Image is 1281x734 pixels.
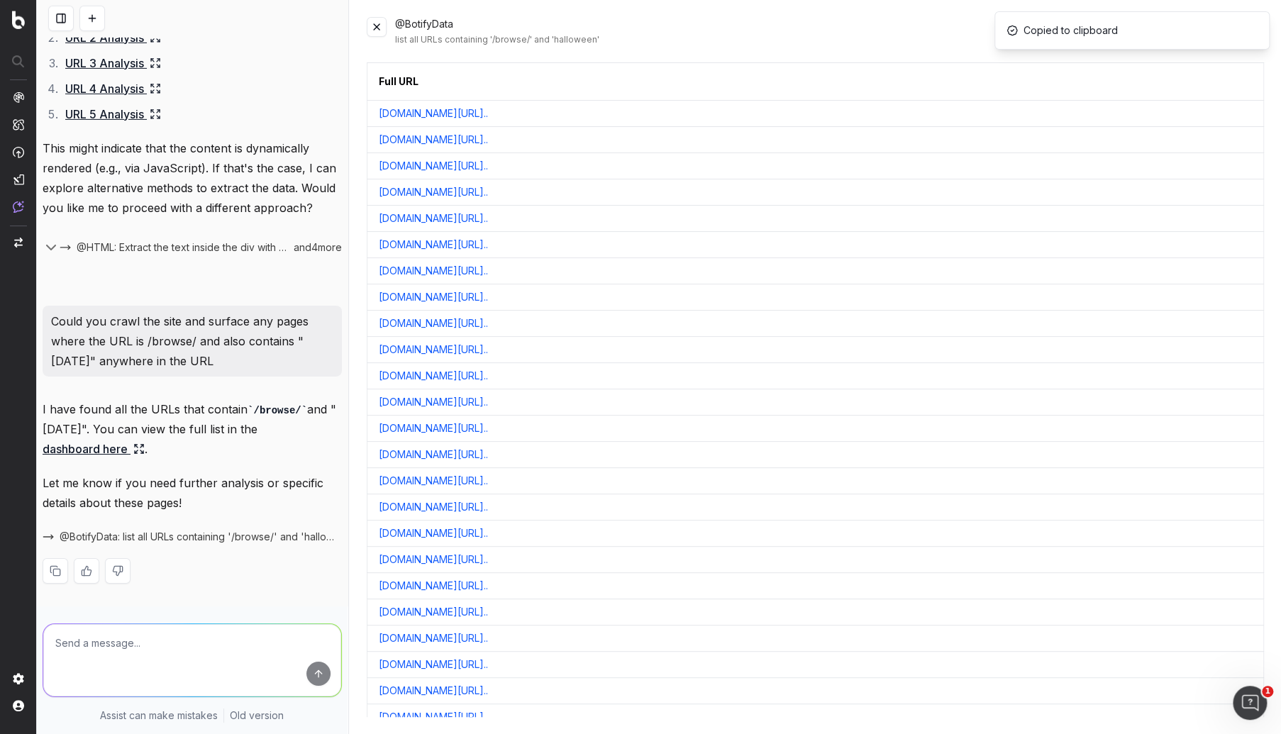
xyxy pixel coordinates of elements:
img: Studio [13,174,24,185]
a: [DOMAIN_NAME][URL].. [379,631,488,645]
iframe: Intercom live chat [1233,686,1267,720]
img: Intelligence [13,118,24,130]
img: Botify logo [12,11,25,29]
div: @BotifyData [395,17,1264,45]
a: URL 4 Analysis [65,79,161,99]
a: [DOMAIN_NAME][URL].. [379,185,488,199]
a: [DOMAIN_NAME][URL].. [379,106,488,121]
a: [DOMAIN_NAME][URL].. [379,343,488,357]
div: list all URLs containing '/browse/' and 'halloween' [395,34,1264,45]
img: Switch project [14,238,23,248]
a: [DOMAIN_NAME][URL].. [379,421,488,435]
span: 1 [1262,686,1273,697]
a: [DOMAIN_NAME][URL].. [379,290,488,304]
img: Assist [13,201,24,213]
a: [DOMAIN_NAME][URL].. [379,211,488,226]
a: [DOMAIN_NAME][URL].. [379,684,488,698]
p: Let me know if you need further analysis or specific details about these pages! [43,473,342,513]
a: dashboard here [43,439,145,459]
img: Setting [13,673,24,684]
a: [DOMAIN_NAME][URL].. [379,159,488,173]
a: [DOMAIN_NAME][URL].. [379,316,488,330]
code: /browse/ [248,405,307,416]
a: URL 5 Analysis [65,104,161,124]
a: [DOMAIN_NAME][URL].. [379,264,488,278]
a: [DOMAIN_NAME][URL].. [379,395,488,409]
p: I have found all the URLs that contain and "[DATE]". You can view the full list in the . [43,399,342,460]
a: [DOMAIN_NAME][URL].. [379,238,488,252]
button: @HTML: Extract the text inside the div with class 'product-description-content-text' for [URL][DO... [60,240,287,255]
a: [DOMAIN_NAME][URL].. [379,474,488,488]
a: [DOMAIN_NAME][URL].. [379,605,488,619]
a: [DOMAIN_NAME][URL].. [379,526,488,540]
a: [DOMAIN_NAME][URL].. [379,552,488,567]
a: [DOMAIN_NAME][URL].. [379,710,488,724]
a: [DOMAIN_NAME][URL].. [379,133,488,147]
div: and 4 more [287,240,342,255]
a: [DOMAIN_NAME][URL].. [379,369,488,383]
a: [DOMAIN_NAME][URL].. [379,579,488,593]
a: URL 2 Analysis [65,28,161,48]
p: Assist can make mistakes [100,708,218,723]
span: @BotifyData: list all URLs containing '/browse/' and 'halloween' [60,530,342,544]
a: [DOMAIN_NAME][URL].. [379,447,488,462]
a: [DOMAIN_NAME][URL].. [379,657,488,672]
div: Full URL [379,74,418,89]
a: URL 3 Analysis [65,53,161,73]
a: Old version [230,708,284,723]
p: Could you crawl the site and surface any pages where the URL is /browse/ and also contains "[DATE... [51,311,333,371]
div: Copied to clipboard [1006,23,1118,38]
img: Analytics [13,91,24,103]
button: @BotifyData: list all URLs containing '/browse/' and 'halloween' [43,530,342,544]
span: @HTML: Extract the text inside the div with class 'product-description-content-text' for [URL][DO... [77,240,287,255]
p: This might indicate that the content is dynamically rendered (e.g., via JavaScript). If that's th... [43,138,342,218]
a: [DOMAIN_NAME][URL].. [379,500,488,514]
img: Activation [13,146,24,158]
img: My account [13,700,24,711]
